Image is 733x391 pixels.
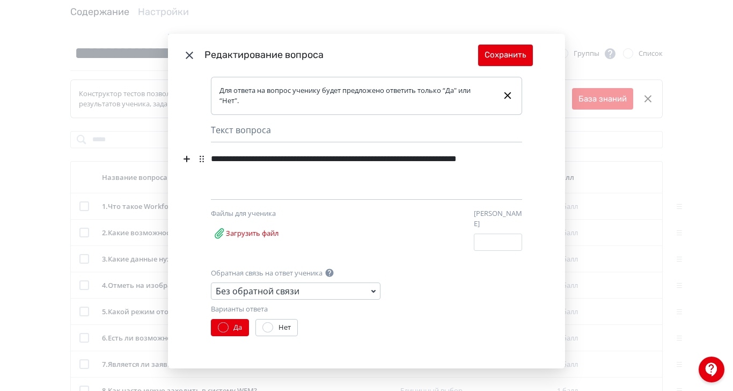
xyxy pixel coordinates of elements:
[211,268,322,279] label: Обратная связь на ответ ученика
[204,48,478,62] div: Редактирование вопроса
[478,45,533,66] button: Сохранить
[216,285,299,298] div: Без обратной связи
[211,208,324,219] div: Файлы для ученика
[233,322,242,333] div: Да
[211,124,522,142] div: Текст вопроса
[278,322,291,333] div: Нет
[211,304,268,315] label: Варианты ответа
[474,208,522,229] label: [PERSON_NAME]
[219,85,493,106] div: Для ответа на вопрос ученику будет предложено ответить только “Да" или “Нет".
[168,34,565,368] div: Modal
